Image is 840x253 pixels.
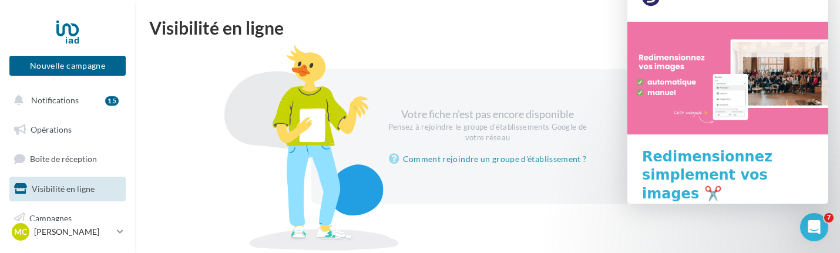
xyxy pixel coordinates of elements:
a: Comment rejoindre un groupe d'établissement ? [389,152,587,166]
a: MC [PERSON_NAME] [9,221,126,243]
span: Boîte de réception [30,154,97,164]
a: Campagnes [7,206,128,231]
span: Opérations [31,124,72,134]
div: Votre fiche n'est pas encore disponible [387,107,589,143]
a: Opérations [7,117,128,142]
span: Notifications [31,95,79,105]
span: 7 [824,213,834,222]
button: Notifications 15 [7,88,123,113]
span: Campagnes [29,212,72,222]
p: [PERSON_NAME] [34,226,112,238]
div: Visibilité en ligne [149,19,826,36]
span: MC [14,226,27,238]
button: Nouvelle campagne [9,56,126,76]
div: Pensez à rejoindre le groupe d'établissements Google de votre réseau [387,122,589,143]
iframe: Intercom live chat [800,213,828,241]
a: Visibilité en ligne [7,177,128,201]
span: Visibilité en ligne [32,184,95,194]
div: 15 [105,96,119,106]
a: Boîte de réception [7,146,128,171]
